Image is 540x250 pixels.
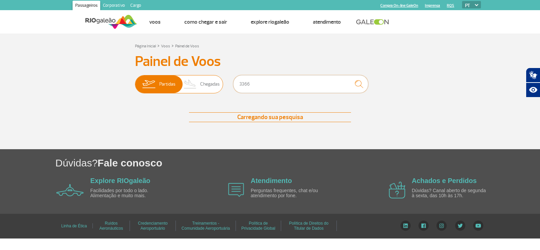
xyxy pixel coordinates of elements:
[138,75,159,93] img: slider-embarque
[241,219,275,233] a: Política de Privacidade Global
[200,75,220,93] span: Chegadas
[135,44,156,49] a: Página Inicial
[436,221,447,231] img: Instagram
[98,157,162,168] span: Fale conosco
[447,3,454,8] a: RQS
[313,19,341,25] a: Atendimento
[90,177,151,184] a: Explore RIOgaleão
[228,183,244,197] img: airplane icon
[157,42,160,49] a: >
[526,83,540,97] button: Abrir recursos assistivos.
[90,188,168,199] p: Facilidades por todo o lado. Alimentação e muito mais.
[412,177,477,184] a: Achados e Perdidos
[418,221,429,231] img: Facebook
[180,75,200,93] img: slider-desembarque
[412,188,489,199] p: Dúvidas? Canal aberto de segunda à sexta, das 10h às 17h.
[61,221,87,231] a: Linha de Ética
[56,184,84,196] img: airplane icon
[184,19,227,25] a: Como chegar e sair
[175,44,199,49] a: Painel de Voos
[251,188,328,199] p: Perguntas frequentes, chat e/ou atendimento por fone.
[251,19,289,25] a: Explore RIOgaleão
[149,19,161,25] a: Voos
[189,112,351,122] div: Carregando sua pesquisa
[389,182,405,199] img: airplane icon
[526,68,540,83] button: Abrir tradutor de língua de sinais.
[400,221,411,231] img: LinkedIn
[171,42,174,49] a: >
[251,177,292,184] a: Atendimento
[161,44,170,49] a: Voos
[159,75,175,93] span: Partidas
[99,219,123,233] a: Ruídos Aeronáuticos
[182,219,230,233] a: Treinamentos - Comunidade Aeroportuária
[380,3,418,8] a: Compra On-line GaleOn
[233,75,368,93] input: Voo, cidade ou cia aérea
[128,1,144,12] a: Cargo
[73,1,100,12] a: Passageiros
[55,156,540,170] h1: Dúvidas?
[135,53,405,70] h3: Painel de Voos
[289,219,328,233] a: Política de Direitos do Titular de Dados
[526,68,540,97] div: Plugin de acessibilidade da Hand Talk.
[473,221,483,231] img: YouTube
[455,221,465,231] img: Twitter
[138,219,168,233] a: Credenciamento Aeroportuário
[100,1,128,12] a: Corporativo
[425,3,440,8] a: Imprensa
